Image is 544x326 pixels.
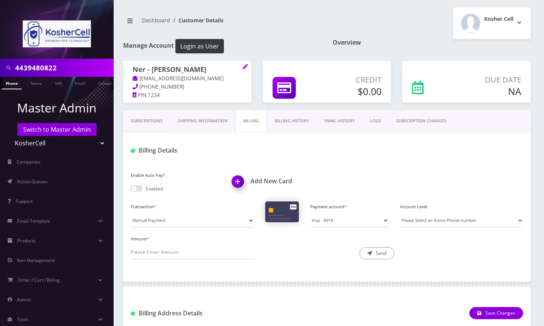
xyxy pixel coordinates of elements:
[17,159,41,165] span: Companies
[17,296,31,303] span: Admin
[123,39,321,53] h1: Manage Account
[146,186,163,192] p: Enabled
[131,245,254,259] input: Please Enter Amount
[174,41,224,50] a: Login as User
[267,110,317,132] a: Billing History
[142,17,170,24] a: Dashboard
[23,20,91,47] img: KosherCell
[17,123,97,136] a: Switch to Master Admin
[27,77,46,89] a: Name
[322,86,381,97] h5: $0.00
[133,92,148,99] a: PIN:
[131,149,135,153] img: Billing Details
[310,204,389,210] label: Payment account
[170,110,235,132] a: Shipping Information
[131,312,135,316] img: Billing Address Detail
[2,77,22,89] a: Phone
[232,178,322,185] a: Add New CardAdd New Card
[317,110,363,132] a: EMAIL HISTORY
[452,74,521,86] p: Due Date
[175,39,224,53] button: Login as User
[131,172,220,179] label: Enable Auto Pay?
[133,66,242,75] h1: Ner - [PERSON_NAME]
[17,237,36,244] span: Products
[123,110,170,132] a: Subscriptions
[139,83,184,90] span: [PHONE_NUMBER]
[453,8,531,39] button: Kosher Cell
[17,257,55,264] span: Ban Management
[131,147,254,154] h1: Billing Details
[17,178,48,185] span: Action Queues
[322,74,381,86] p: Credit
[17,316,28,323] span: Tools
[265,201,299,222] img: Cards
[400,204,523,210] label: Account Level
[18,277,60,283] span: Order / Cart / Billing
[51,77,66,89] a: SIM
[360,247,394,259] button: Send
[71,77,89,89] a: Email
[17,218,50,224] span: Email Template
[123,12,321,34] nav: breadcrumb
[484,16,513,22] h2: Kosher Cell
[148,92,160,98] span: 1234
[15,61,112,75] input: Search in Company
[333,39,531,46] h1: Overview
[131,236,254,242] label: Amount
[235,110,267,132] a: Billing
[228,173,250,195] img: Add New Card
[452,86,521,97] h5: NA
[133,75,224,83] a: [EMAIL_ADDRESS][DOMAIN_NAME]
[232,178,322,185] h1: Add New Card
[389,110,454,132] a: SUBSCRIPTION CHANGES
[363,110,389,132] a: LOGS
[16,198,33,204] span: Support
[94,77,120,89] a: Company
[469,307,523,319] button: Save Changes
[170,16,224,24] li: Customer Details
[131,310,254,317] h1: Billing Address Details
[131,204,254,210] label: Transaction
